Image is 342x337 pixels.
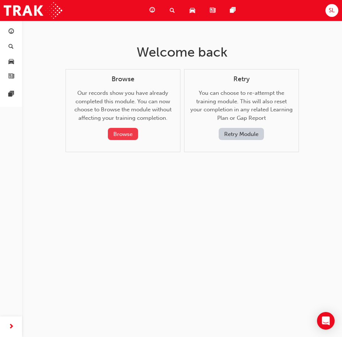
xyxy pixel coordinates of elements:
span: search-icon [170,6,175,15]
div: Open Intercom Messenger [317,312,335,330]
h1: Welcome back [66,44,299,60]
a: search-icon [164,3,184,18]
span: news-icon [8,74,14,80]
a: news-icon [204,3,224,18]
h4: Retry [190,75,293,83]
a: car-icon [184,3,204,18]
div: Our records show you have already completed this module. You can now choose to Browse the module ... [72,75,174,140]
span: search-icon [8,44,14,50]
span: car-icon [8,58,14,65]
button: SL [325,4,338,17]
span: pages-icon [230,6,236,15]
span: pages-icon [8,91,14,98]
span: next-icon [8,322,14,331]
span: car-icon [190,6,195,15]
span: SL [329,6,335,15]
a: pages-icon [224,3,244,18]
button: Retry Module [219,128,264,140]
span: guage-icon [8,29,14,35]
h4: Browse [72,75,174,83]
span: news-icon [210,6,215,15]
button: Browse [108,128,138,140]
div: You can choose to re-attempt the training module. This will also reset your completion in any rel... [190,75,293,140]
img: Trak [4,2,62,19]
a: guage-icon [144,3,164,18]
span: guage-icon [149,6,155,15]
